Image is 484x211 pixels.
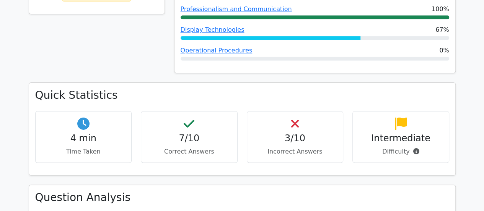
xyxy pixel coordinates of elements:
[181,26,244,33] a: Display Technologies
[181,5,292,13] a: Professionalism and Communication
[181,47,253,54] a: Operational Procedures
[42,147,125,156] p: Time Taken
[35,89,449,102] h3: Quick Statistics
[147,133,231,144] h4: 7/10
[42,133,125,144] h4: 4 min
[432,5,449,14] span: 100%
[439,46,449,55] span: 0%
[359,147,443,156] p: Difficulty
[35,191,449,204] h3: Question Analysis
[253,133,337,144] h4: 3/10
[253,147,337,156] p: Incorrect Answers
[359,133,443,144] h4: Intermediate
[435,25,449,34] span: 67%
[147,147,231,156] p: Correct Answers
